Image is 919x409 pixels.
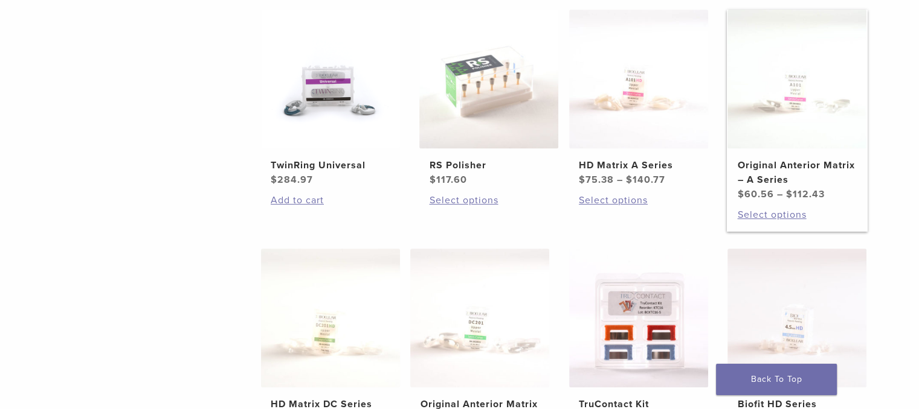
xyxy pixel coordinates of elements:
a: HD Matrix A SeriesHD Matrix A Series [569,10,709,187]
bdi: 117.60 [429,174,466,186]
bdi: 140.77 [626,174,665,186]
img: Original Anterior Matrix - A Series [727,10,866,148]
a: Add to cart: “TwinRing Universal” [271,193,390,208]
img: Original Anterior Matrix - DC Series [410,249,549,387]
img: RS Polisher [419,10,558,148]
span: – [776,188,782,200]
a: Back To Top [716,364,837,395]
bdi: 284.97 [271,174,313,186]
h2: TwinRing Universal [271,158,390,173]
a: Select options for “HD Matrix A Series” [579,193,698,208]
h2: RS Polisher [429,158,549,173]
a: RS PolisherRS Polisher $117.60 [419,10,559,187]
img: HD Matrix A Series [569,10,708,148]
img: TwinRing Universal [261,10,400,148]
span: $ [271,174,277,186]
a: TwinRing UniversalTwinRing Universal $284.97 [260,10,401,187]
bdi: 112.43 [785,188,824,200]
span: $ [785,188,792,200]
img: Biofit HD Series [727,249,866,387]
img: TruContact Kit [569,249,708,387]
span: $ [737,188,744,200]
span: $ [579,174,585,186]
a: Original Anterior Matrix - A SeriesOriginal Anterior Matrix – A Series [727,10,868,201]
a: Select options for “RS Polisher” [429,193,549,208]
h2: Original Anterior Matrix – A Series [737,158,857,187]
h2: HD Matrix A Series [579,158,698,173]
span: $ [429,174,436,186]
span: $ [626,174,633,186]
bdi: 75.38 [579,174,614,186]
img: HD Matrix DC Series [261,249,400,387]
bdi: 60.56 [737,188,773,200]
a: Select options for “Original Anterior Matrix - A Series” [737,208,857,222]
span: – [617,174,623,186]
